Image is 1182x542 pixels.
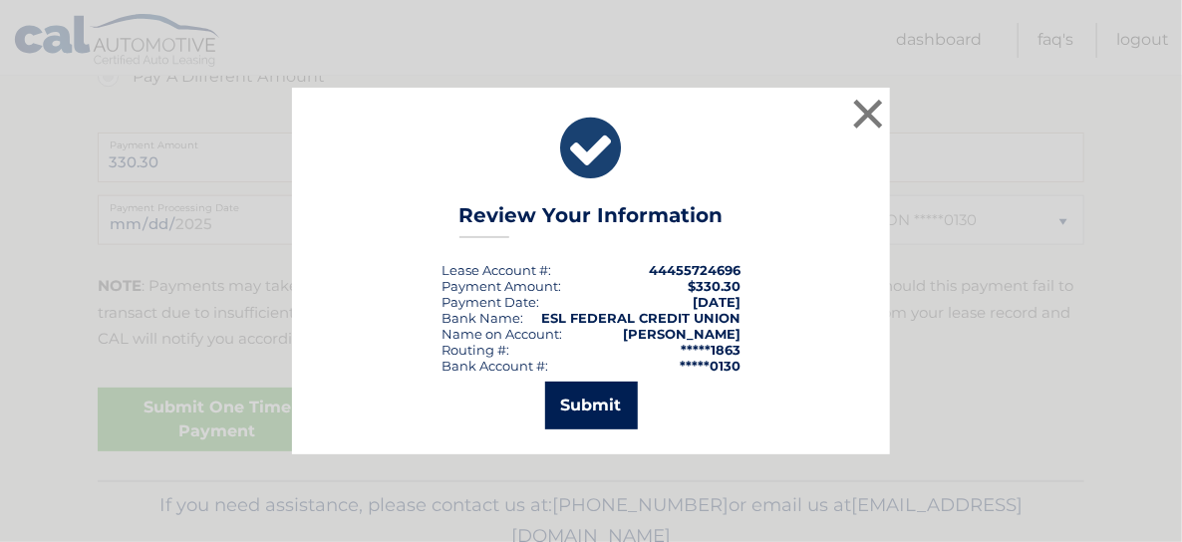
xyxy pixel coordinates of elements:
[693,294,740,310] span: [DATE]
[442,294,536,310] span: Payment Date
[442,342,509,358] div: Routing #:
[442,358,548,374] div: Bank Account #:
[442,310,523,326] div: Bank Name:
[545,382,638,429] button: Submit
[442,294,539,310] div: :
[442,326,562,342] div: Name on Account:
[623,326,740,342] strong: [PERSON_NAME]
[459,203,724,238] h3: Review Your Information
[649,262,740,278] strong: 44455724696
[688,278,740,294] span: $330.30
[848,94,888,134] button: ×
[442,262,551,278] div: Lease Account #:
[442,278,561,294] div: Payment Amount:
[541,310,740,326] strong: ESL FEDERAL CREDIT UNION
